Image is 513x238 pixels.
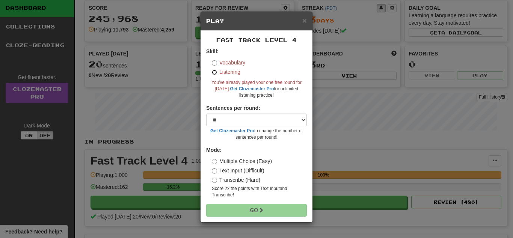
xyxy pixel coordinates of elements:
[212,157,272,165] label: Multiple Choice (Easy)
[212,68,240,76] label: Listening
[206,17,307,25] h5: Play
[212,59,245,66] label: Vocabulary
[216,37,297,43] span: Fast Track Level 4
[206,79,307,99] small: for unlimited listening practice!
[302,16,307,25] span: ×
[212,159,217,164] input: Multiple Choice (Easy)
[212,186,307,198] small: Score 2x the points with Text Input and Transcribe !
[212,178,217,183] input: Transcribe (Hard)
[212,167,264,174] label: Text Input (Difficult)
[206,104,260,112] label: Sentences per round:
[206,48,219,54] strong: Skill:
[212,60,217,66] input: Vocabulary
[212,70,217,75] input: Listening
[206,147,222,153] strong: Mode:
[206,204,307,217] button: Go
[212,168,217,174] input: Text Input (Difficult)
[206,128,307,141] small: to change the number of sentences per round!
[230,86,274,91] a: Get Clozemaster Pro
[211,80,302,91] span: You've already played your one free round for [DATE].
[210,128,254,133] a: Get Clozemaster Pro
[212,176,260,184] label: Transcribe (Hard)
[302,16,307,24] button: Close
